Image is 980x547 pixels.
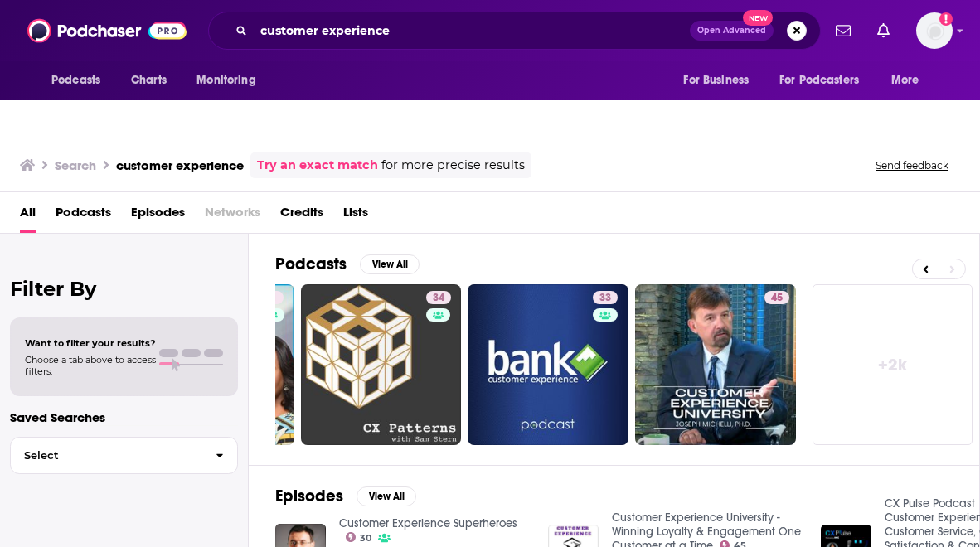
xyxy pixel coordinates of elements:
a: Customer Experience Superheroes [339,516,517,530]
h3: customer experience [116,157,244,173]
input: Search podcasts, credits, & more... [254,17,690,44]
a: PodcastsView All [275,254,420,274]
a: All [20,199,36,233]
span: For Podcasters [779,69,859,92]
a: 45 [764,291,789,304]
h2: Episodes [275,486,343,506]
h2: Podcasts [275,254,347,274]
a: Show notifications dropdown [829,17,857,45]
span: for more precise results [381,156,525,175]
span: 45 [771,290,783,307]
span: Select [11,450,202,461]
a: 33 [468,284,628,445]
a: Lists [343,199,368,233]
span: Networks [205,199,260,233]
a: Credits [280,199,323,233]
button: open menu [185,65,277,96]
button: Select [10,437,238,474]
span: 33 [599,290,611,307]
span: New [743,10,773,26]
button: open menu [880,65,940,96]
a: 30 [346,532,372,542]
span: 34 [433,290,444,307]
span: Monitoring [196,69,255,92]
button: open menu [769,65,883,96]
a: Episodes [131,199,185,233]
span: Charts [131,69,167,92]
span: More [891,69,919,92]
button: View All [357,486,416,506]
a: Charts [120,65,177,96]
div: Search podcasts, credits, & more... [208,12,821,50]
a: Try an exact match [257,156,378,175]
button: open menu [672,65,769,96]
svg: Add a profile image [939,12,953,26]
a: EpisodesView All [275,486,416,506]
img: Podchaser - Follow, Share and Rate Podcasts [27,15,187,46]
button: Open AdvancedNew [690,21,774,41]
a: 45 [635,284,796,445]
a: +2k [813,284,973,445]
span: Want to filter your results? [25,337,156,349]
span: 30 [360,535,371,542]
button: Send feedback [871,158,953,172]
button: open menu [40,65,122,96]
span: Choose a tab above to access filters. [25,354,156,377]
span: Podcasts [51,69,100,92]
span: Open Advanced [697,27,766,35]
p: Saved Searches [10,409,238,425]
a: 34 [426,291,451,304]
a: 33 [593,291,618,304]
span: Logged in as HWdata [916,12,953,49]
a: Show notifications dropdown [871,17,896,45]
h2: Filter By [10,277,238,301]
button: Show profile menu [916,12,953,49]
span: For Business [683,69,749,92]
h3: Search [55,157,96,173]
a: 34 [301,284,462,445]
button: View All [360,254,420,274]
a: Podcasts [56,199,111,233]
img: User Profile [916,12,953,49]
